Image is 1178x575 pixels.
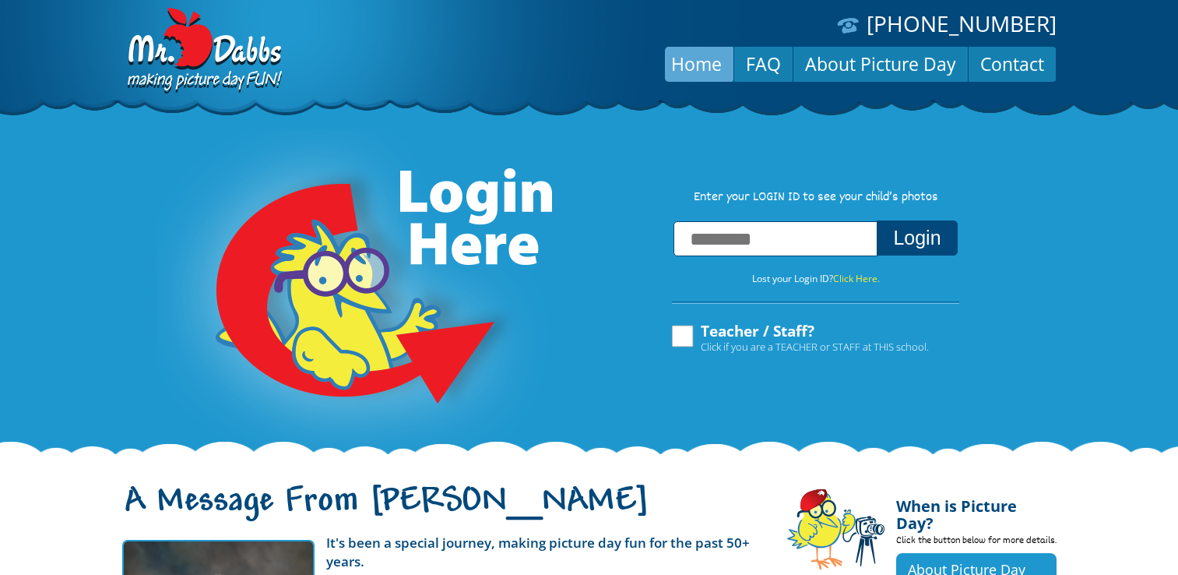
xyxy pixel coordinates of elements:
[877,220,957,256] button: Login
[734,45,793,83] a: FAQ
[896,489,1057,532] h4: When is Picture Day?
[969,45,1056,83] a: Contact
[659,45,733,83] a: Home
[656,189,976,206] p: Enter your LOGIN ID to see your child’s photos
[701,339,929,355] span: Click if you are a TEACHER or STAFF at THIS school.
[793,45,968,83] a: About Picture Day
[896,532,1057,553] p: Click the button below for more details.
[656,270,976,287] p: Lost your Login ID?
[670,323,929,353] label: Teacher / Staff?
[867,9,1057,38] a: [PHONE_NUMBER]
[833,272,880,285] a: Click Here.
[156,129,555,456] img: Login Here
[122,8,284,95] img: Dabbs Company
[122,495,764,527] h1: A Message From [PERSON_NAME]
[326,534,750,570] strong: It's been a special journey, making picture day fun for the past 50+ years.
